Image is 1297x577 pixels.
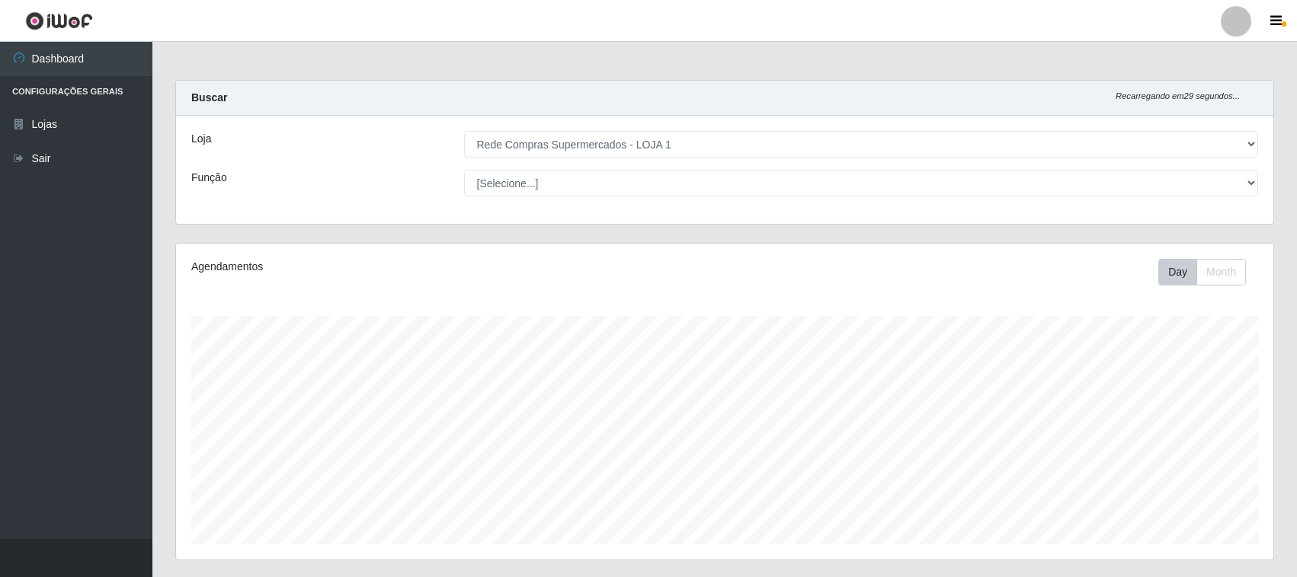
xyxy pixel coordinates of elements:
div: First group [1158,259,1246,285]
button: Day [1158,259,1197,285]
label: Função [191,170,227,186]
strong: Buscar [191,91,227,104]
label: Loja [191,131,211,147]
button: Month [1196,259,1246,285]
div: Agendamentos [191,259,623,275]
div: Toolbar with button groups [1158,259,1258,285]
i: Recarregando em 29 segundos... [1116,91,1240,100]
img: CoreUI Logo [25,11,93,30]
